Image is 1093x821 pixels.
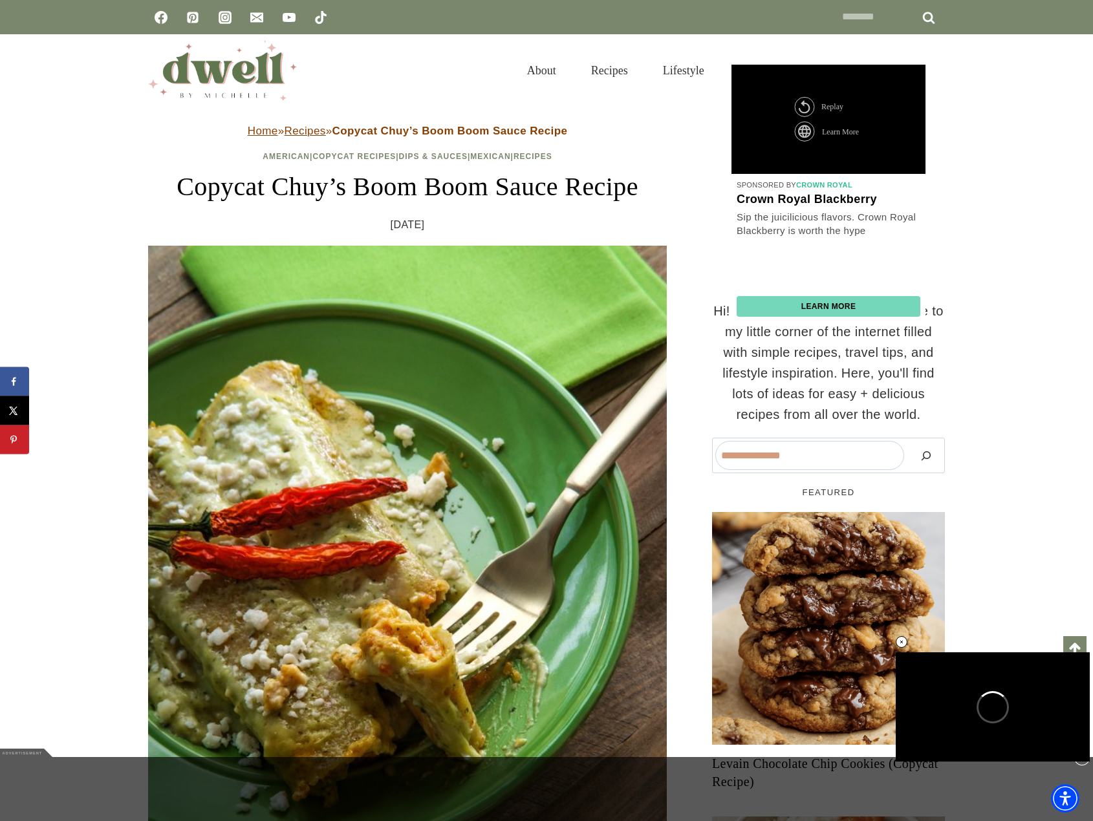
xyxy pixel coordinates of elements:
h5: FEATURED [712,486,945,499]
a: Recipes [285,125,326,137]
button: View Search Form [923,59,945,81]
time: [DATE] [391,217,425,233]
a: American [263,152,310,161]
a: About [510,50,574,92]
a: Facebook [148,5,174,30]
a: Scroll to top [1063,636,1087,659]
a: Shop [786,50,845,92]
a: YouTube [276,5,302,30]
a: Sip the juicilicious flavors. Crown Royal Blackberry is worth the hype [737,210,920,237]
a: Learn more [801,302,856,311]
a: Read More Levain Chocolate Chip Cookies (Copycat Recipe) [712,512,945,745]
a: Instagram [212,5,238,30]
a: Pinterest [180,5,206,30]
img: svg+xml;base64,PHN2ZyB3aWR0aD0iNzkiIGhlaWdodD0iMzIiIHhtbG5zPSJodHRwOi8vd3d3LnczLm9yZy8yMDAwL3N2Zy... [794,97,845,118]
a: Contact [845,50,916,92]
div: Accessibility Menu [1051,784,1079,813]
img: svg+xml;base64,PHN2ZyB3aWR0aD0iMTA2IiBoZWlnaHQ9IjMyIiB4bWxucz0iaHR0cDovL3d3dy53My5vcmcvMjAwMC9zdm... [794,118,863,142]
a: Levain Chocolate Chip Cookies (Copycat Recipe) [712,754,945,791]
h1: Copycat Chuy’s Boom Boom Sauce Recipe [148,167,667,206]
a: Travel [722,50,786,92]
a: Dips & Sauces [399,152,468,161]
nav: Primary Navigation [510,50,916,92]
img: DWELL by michelle [148,41,297,100]
a: Recipes [574,50,645,92]
span: » » [248,125,568,137]
a: Recipes [514,152,552,161]
a: Email [244,5,270,30]
a: TikTok [308,5,334,30]
span: Crown Royal [796,181,852,189]
a: Lifestyle [645,50,722,92]
text: ADVERTISEMENT [3,751,43,755]
a: Mexican [470,152,510,161]
a: Sponsored ByCrown Royal [737,181,852,189]
strong: Copycat Chuy’s Boom Boom Sauce Recipe [332,125,568,137]
a: Copycat Recipes [312,152,396,161]
span: | | | | [263,152,552,161]
p: Hi! I'm [PERSON_NAME]. Welcome to my little corner of the internet filled with simple recipes, tr... [712,301,945,425]
a: Home [248,125,278,137]
button: Search [911,441,942,470]
a: Crown Royal Blackberry [737,193,920,207]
